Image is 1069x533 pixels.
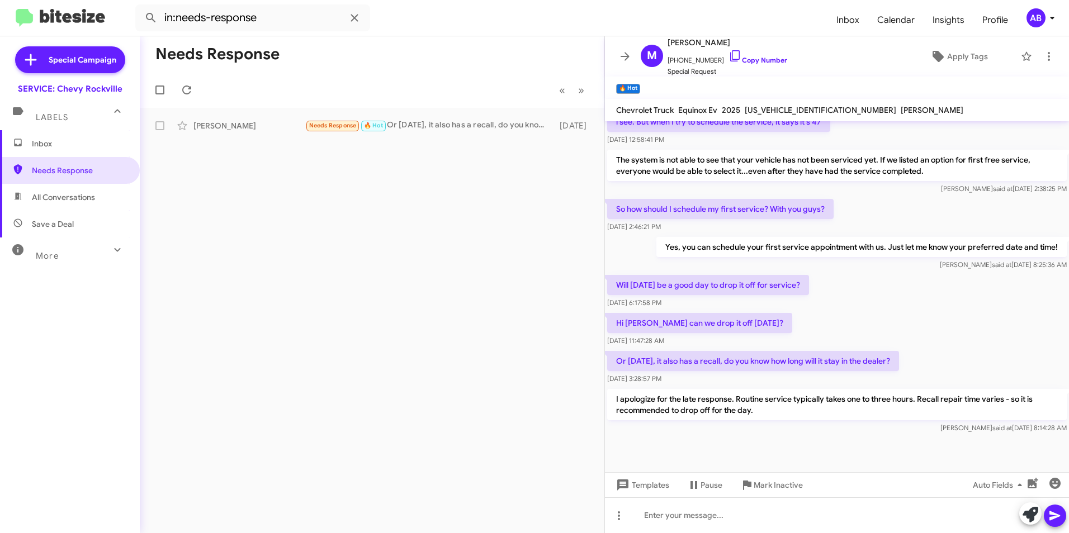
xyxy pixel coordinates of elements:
[18,83,122,94] div: SERVICE: Chevy Rockville
[992,260,1011,269] span: said at
[722,105,740,115] span: 2025
[15,46,125,73] a: Special Campaign
[678,475,731,495] button: Pause
[607,351,899,371] p: Or [DATE], it also has a recall, do you know how long will it stay in the dealer?
[32,192,95,203] span: All Conversations
[559,83,565,97] span: «
[607,199,834,219] p: So how should I schedule my first service? With you guys?
[607,222,661,231] span: [DATE] 2:46:21 PM
[678,105,717,115] span: Equinox Ev
[309,122,357,129] span: Needs Response
[668,36,787,49] span: [PERSON_NAME]
[827,4,868,36] a: Inbox
[607,313,792,333] p: Hi [PERSON_NAME] can we drop it off [DATE]?
[607,150,1067,181] p: The system is not able to see that your vehicle has not been serviced yet. If we listed an option...
[656,237,1067,257] p: Yes, you can schedule your first service appointment with us. Just let me know your preferred dat...
[607,298,661,307] span: [DATE] 6:17:58 PM
[754,475,803,495] span: Mark Inactive
[36,112,68,122] span: Labels
[578,83,584,97] span: »
[616,105,674,115] span: Chevrolet Truck
[607,112,830,132] p: i see. But when I try to schedule the service, it says it's 47
[614,475,669,495] span: Templates
[941,184,1067,193] span: [PERSON_NAME] [DATE] 2:38:25 PM
[902,46,1015,66] button: Apply Tags
[901,105,963,115] span: [PERSON_NAME]
[607,374,661,383] span: [DATE] 3:28:57 PM
[193,120,305,131] div: [PERSON_NAME]
[1017,8,1057,27] button: AB
[364,122,383,129] span: 🔥 Hot
[924,4,973,36] a: Insights
[571,79,591,102] button: Next
[155,45,280,63] h1: Needs Response
[701,475,722,495] span: Pause
[32,138,127,149] span: Inbox
[607,135,664,144] span: [DATE] 12:58:41 PM
[607,275,809,295] p: Will [DATE] be a good day to drop it off for service?
[49,54,116,65] span: Special Campaign
[868,4,924,36] a: Calendar
[947,46,988,66] span: Apply Tags
[973,475,1027,495] span: Auto Fields
[668,66,787,77] span: Special Request
[555,120,595,131] div: [DATE]
[964,475,1035,495] button: Auto Fields
[731,475,812,495] button: Mark Inactive
[553,79,591,102] nav: Page navigation example
[607,336,664,345] span: [DATE] 11:47:28 AM
[552,79,572,102] button: Previous
[745,105,896,115] span: [US_VEHICLE_IDENTIFICATION_NUMBER]
[729,56,787,64] a: Copy Number
[32,218,74,230] span: Save a Deal
[1027,8,1046,27] div: AB
[32,165,127,176] span: Needs Response
[940,423,1067,432] span: [PERSON_NAME] [DATE] 8:14:28 AM
[135,4,370,31] input: Search
[607,389,1067,420] p: I apologize for the late response. Routine service typically takes one to three hours. Recall rep...
[668,49,787,66] span: [PHONE_NUMBER]
[605,475,678,495] button: Templates
[305,119,555,132] div: Or [DATE], it also has a recall, do you know how long will it stay in the dealer?
[940,260,1067,269] span: [PERSON_NAME] [DATE] 8:25:36 AM
[647,47,657,65] span: M
[973,4,1017,36] a: Profile
[616,84,640,94] small: 🔥 Hot
[36,251,59,261] span: More
[992,423,1012,432] span: said at
[993,184,1013,193] span: said at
